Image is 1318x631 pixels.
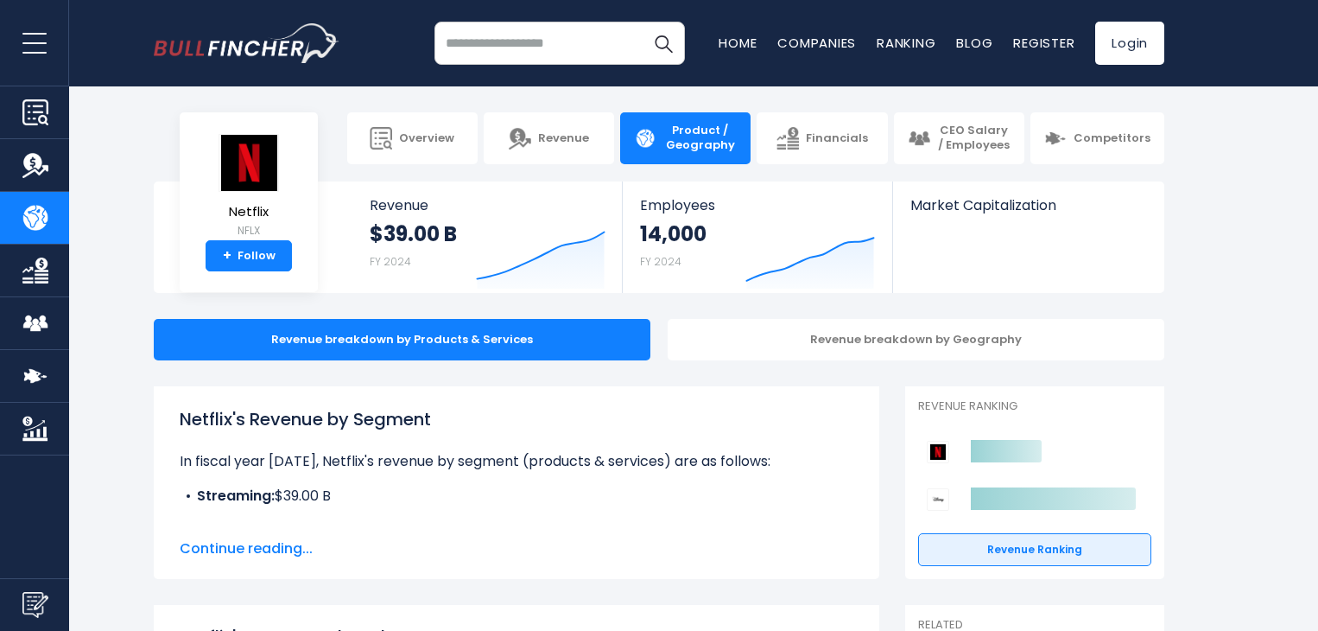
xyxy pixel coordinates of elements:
a: Companies [777,34,856,52]
p: In fiscal year [DATE], Netflix's revenue by segment (products & services) are as follows: [180,451,853,472]
img: bullfincher logo [154,23,339,63]
a: Market Capitalization [893,182,1163,243]
a: Overview [347,112,478,164]
img: Netflix competitors logo [927,441,949,463]
strong: $39.00 B [370,220,457,247]
a: Ranking [877,34,935,52]
a: Register [1013,34,1074,52]
a: Go to homepage [154,23,339,63]
a: +Follow [206,240,292,271]
span: Financials [806,131,868,146]
b: Streaming: [197,486,275,506]
li: $39.00 B [180,486,853,507]
h1: Netflix's Revenue by Segment [180,406,853,432]
a: CEO Salary / Employees [894,112,1024,164]
a: Home [719,34,757,52]
a: Revenue Ranking [918,533,1151,566]
img: Walt Disney Company competitors logo [927,488,949,511]
small: FY 2024 [640,254,681,269]
span: CEO Salary / Employees [937,124,1011,153]
a: Revenue $39.00 B FY 2024 [352,182,623,293]
a: Product / Geography [620,112,751,164]
a: Financials [757,112,887,164]
small: NFLX [219,223,279,239]
span: Revenue [538,131,589,146]
a: Blog [956,34,992,52]
div: Revenue breakdown by Products & Services [154,319,650,360]
a: Employees 14,000 FY 2024 [623,182,891,293]
a: Netflix NFLX [218,133,280,241]
p: Revenue Ranking [918,399,1151,414]
strong: + [223,248,231,264]
div: Revenue breakdown by Geography [668,319,1164,360]
span: Employees [640,197,874,214]
button: Search [642,22,685,65]
span: Netflix [219,205,279,220]
a: Revenue [484,112,614,164]
small: FY 2024 [370,254,411,269]
span: Overview [399,131,454,146]
a: Competitors [1030,112,1164,164]
span: Market Capitalization [910,197,1145,214]
span: Continue reading... [180,539,853,559]
strong: 14,000 [640,220,707,247]
span: Product / Geography [663,124,737,153]
span: Revenue [370,197,605,214]
a: Login [1095,22,1164,65]
span: Competitors [1074,131,1150,146]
